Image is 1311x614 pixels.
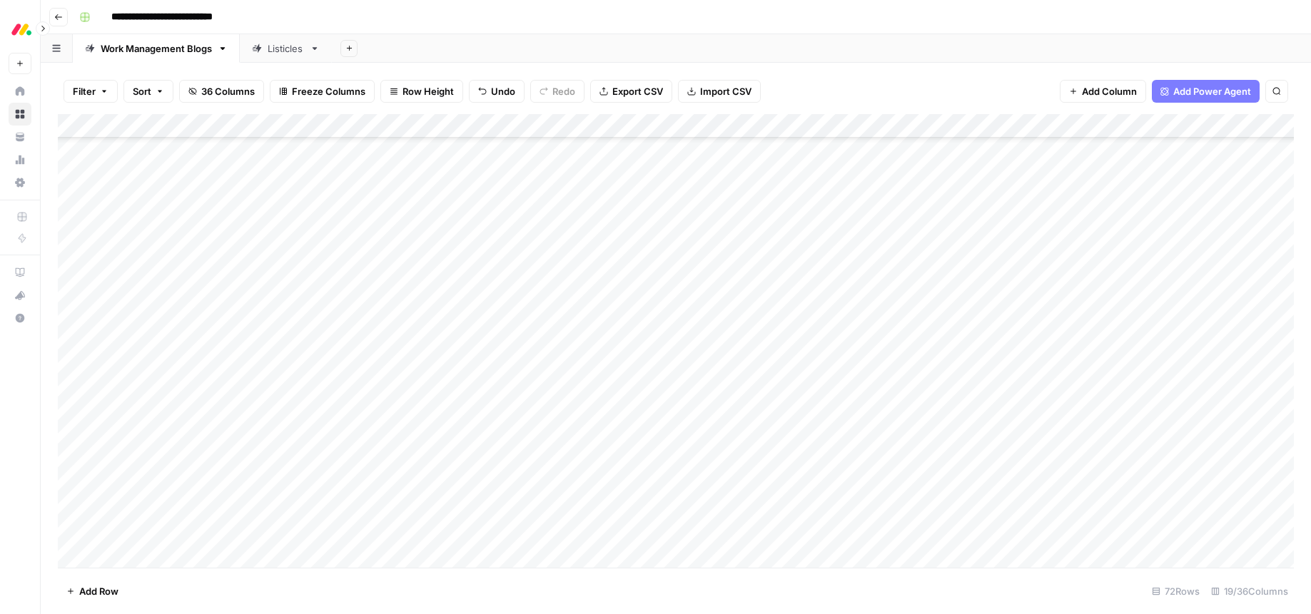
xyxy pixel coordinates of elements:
a: Work Management Blogs [73,34,240,63]
span: Sort [133,84,151,98]
button: Add Column [1060,80,1146,103]
a: Usage [9,148,31,171]
span: Undo [491,84,515,98]
span: 36 Columns [201,84,255,98]
button: Filter [64,80,118,103]
span: Add Power Agent [1173,84,1251,98]
button: Import CSV [678,80,761,103]
a: Your Data [9,126,31,148]
span: Import CSV [700,84,751,98]
div: Listicles [268,41,304,56]
a: Home [9,80,31,103]
span: Filter [73,84,96,98]
button: What's new? [9,284,31,307]
button: Add Row [58,580,127,603]
span: Redo [552,84,575,98]
span: Row Height [403,84,454,98]
button: Export CSV [590,80,672,103]
span: Freeze Columns [292,84,365,98]
button: Help + Support [9,307,31,329]
button: Row Height [380,80,463,103]
a: AirOps Academy [9,261,31,284]
div: 19/36 Columns [1205,580,1294,603]
span: Add Row [79,584,118,598]
button: Add Power Agent [1152,80,1260,103]
a: Listicles [240,34,332,63]
button: Freeze Columns [270,80,375,103]
div: What's new? [9,285,31,306]
img: Monday.com Logo [9,16,34,42]
span: Export CSV [612,84,663,98]
div: 72 Rows [1146,580,1205,603]
button: Workspace: Monday.com [9,11,31,47]
button: Redo [530,80,584,103]
button: 36 Columns [179,80,264,103]
div: Work Management Blogs [101,41,212,56]
a: Browse [9,103,31,126]
span: Add Column [1082,84,1137,98]
a: Settings [9,171,31,194]
button: Sort [123,80,173,103]
button: Undo [469,80,525,103]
